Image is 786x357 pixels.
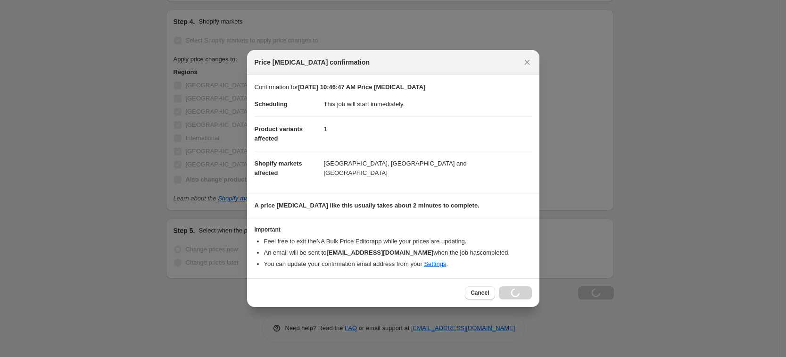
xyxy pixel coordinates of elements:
b: [DATE] 10:46:47 AM Price [MEDICAL_DATA] [298,83,425,91]
li: You can update your confirmation email address from your . [264,259,532,269]
dd: 1 [324,116,532,141]
dd: This job will start immediately. [324,92,532,116]
b: A price [MEDICAL_DATA] like this usually takes about 2 minutes to complete. [255,202,480,209]
li: An email will be sent to when the job has completed . [264,248,532,257]
span: Scheduling [255,100,288,108]
span: Shopify markets affected [255,160,302,176]
a: Settings [424,260,446,267]
b: [EMAIL_ADDRESS][DOMAIN_NAME] [326,249,433,256]
button: Cancel [465,286,495,299]
span: Price [MEDICAL_DATA] confirmation [255,58,370,67]
dd: [GEOGRAPHIC_DATA], [GEOGRAPHIC_DATA] and [GEOGRAPHIC_DATA] [324,151,532,185]
span: Product variants affected [255,125,303,142]
span: Cancel [471,289,489,297]
button: Close [521,56,534,69]
p: Confirmation for [255,83,532,92]
li: Feel free to exit the NA Bulk Price Editor app while your prices are updating. [264,237,532,246]
h3: Important [255,226,532,233]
